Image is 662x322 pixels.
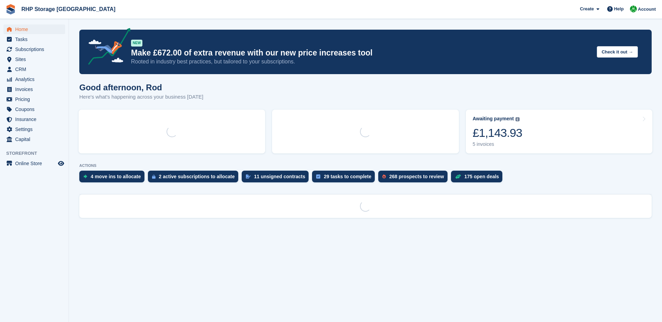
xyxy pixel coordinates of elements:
[82,28,131,67] img: price-adjustments-announcement-icon-8257ccfd72463d97f412b2fc003d46551f7dbcb40ab6d574587a9cd5c0d94...
[15,114,57,124] span: Insurance
[3,64,65,74] a: menu
[242,171,312,186] a: 11 unsigned contracts
[19,3,118,15] a: RHP Storage [GEOGRAPHIC_DATA]
[312,171,378,186] a: 29 tasks to complete
[3,34,65,44] a: menu
[614,6,624,12] span: Help
[3,24,65,34] a: menu
[3,74,65,84] a: menu
[83,174,87,179] img: move_ins_to_allocate_icon-fdf77a2bb77ea45bf5b3d319d69a93e2d87916cf1d5bf7949dd705db3b84f3ca.svg
[630,6,637,12] img: Rod
[131,40,142,47] div: NEW
[378,171,451,186] a: 268 prospects to review
[91,174,141,179] div: 4 move ins to allocate
[15,84,57,94] span: Invoices
[15,94,57,104] span: Pricing
[15,124,57,134] span: Settings
[455,174,461,179] img: deal-1b604bf984904fb50ccaf53a9ad4b4a5d6e5aea283cecdc64d6e3604feb123c2.svg
[79,171,148,186] a: 4 move ins to allocate
[254,174,305,179] div: 11 unsigned contracts
[159,174,235,179] div: 2 active subscriptions to allocate
[15,54,57,64] span: Sites
[246,174,251,179] img: contract_signature_icon-13c848040528278c33f63329250d36e43548de30e8caae1d1a13099fd9432cc5.svg
[3,94,65,104] a: menu
[57,159,65,168] a: Preview store
[3,124,65,134] a: menu
[3,54,65,64] a: menu
[473,141,522,147] div: 5 invoices
[3,134,65,144] a: menu
[638,6,656,13] span: Account
[15,34,57,44] span: Tasks
[6,4,16,14] img: stora-icon-8386f47178a22dfd0bd8f6a31ec36ba5ce8667c1dd55bd0f319d3a0aa187defe.svg
[15,159,57,168] span: Online Store
[79,163,652,168] p: ACTIONS
[15,74,57,84] span: Analytics
[473,116,514,122] div: Awaiting payment
[15,104,57,114] span: Coupons
[79,83,203,92] h1: Good afternoon, Rod
[15,134,57,144] span: Capital
[152,174,156,179] img: active_subscription_to_allocate_icon-d502201f5373d7db506a760aba3b589e785aa758c864c3986d89f69b8ff3...
[15,24,57,34] span: Home
[79,93,203,101] p: Here's what's happening across your business [DATE]
[466,110,652,153] a: Awaiting payment £1,143.93 5 invoices
[464,174,499,179] div: 175 open deals
[451,171,506,186] a: 175 open deals
[316,174,320,179] img: task-75834270c22a3079a89374b754ae025e5fb1db73e45f91037f5363f120a921f8.svg
[131,58,591,66] p: Rooted in industry best practices, but tailored to your subscriptions.
[473,126,522,140] div: £1,143.93
[3,44,65,54] a: menu
[15,44,57,54] span: Subscriptions
[3,84,65,94] a: menu
[597,46,638,58] button: Check it out →
[131,48,591,58] p: Make £672.00 of extra revenue with our new price increases tool
[148,171,242,186] a: 2 active subscriptions to allocate
[15,64,57,74] span: CRM
[3,114,65,124] a: menu
[3,104,65,114] a: menu
[6,150,69,157] span: Storefront
[382,174,386,179] img: prospect-51fa495bee0391a8d652442698ab0144808aea92771e9ea1ae160a38d050c398.svg
[389,174,444,179] div: 268 prospects to review
[580,6,594,12] span: Create
[515,117,520,121] img: icon-info-grey-7440780725fd019a000dd9b08b2336e03edf1995a4989e88bcd33f0948082b44.svg
[3,159,65,168] a: menu
[324,174,371,179] div: 29 tasks to complete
